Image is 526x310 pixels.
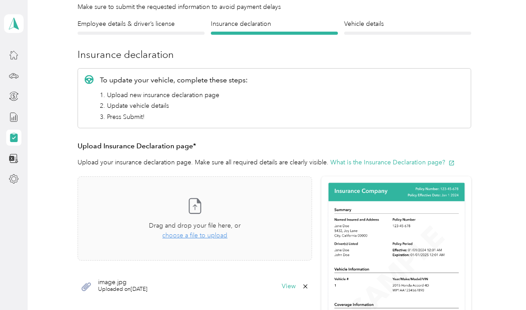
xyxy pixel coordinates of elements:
[98,279,148,286] span: image.jpg
[162,232,227,239] span: choose a file to upload
[476,260,526,310] iframe: Everlance-gr Chat Button Frame
[78,2,471,12] div: Make sure to submit the requested information to avoid payment delays
[211,19,338,29] h4: Insurance declaration
[78,158,471,167] p: Upload your insurance declaration page. Make sure all required details are clearly visible.
[98,286,148,294] span: Uploaded on [DATE]
[100,112,248,122] li: 3. Press Submit!
[78,177,312,260] span: Drag and drop your file here, orchoose a file to upload
[100,101,248,110] li: 2. Update vehicle details
[149,222,241,229] span: Drag and drop your file here, or
[78,141,471,152] h3: Upload Insurance Declaration page*
[100,75,248,86] p: To update your vehicle, complete these steps:
[282,283,296,290] button: View
[100,90,248,100] li: 1. Upload new insurance declaration page
[78,19,205,29] h4: Employee details & driver’s license
[330,158,455,167] button: What is the Insurance Declaration page?
[78,47,471,62] h3: Insurance declaration
[344,19,471,29] h4: Vehicle details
